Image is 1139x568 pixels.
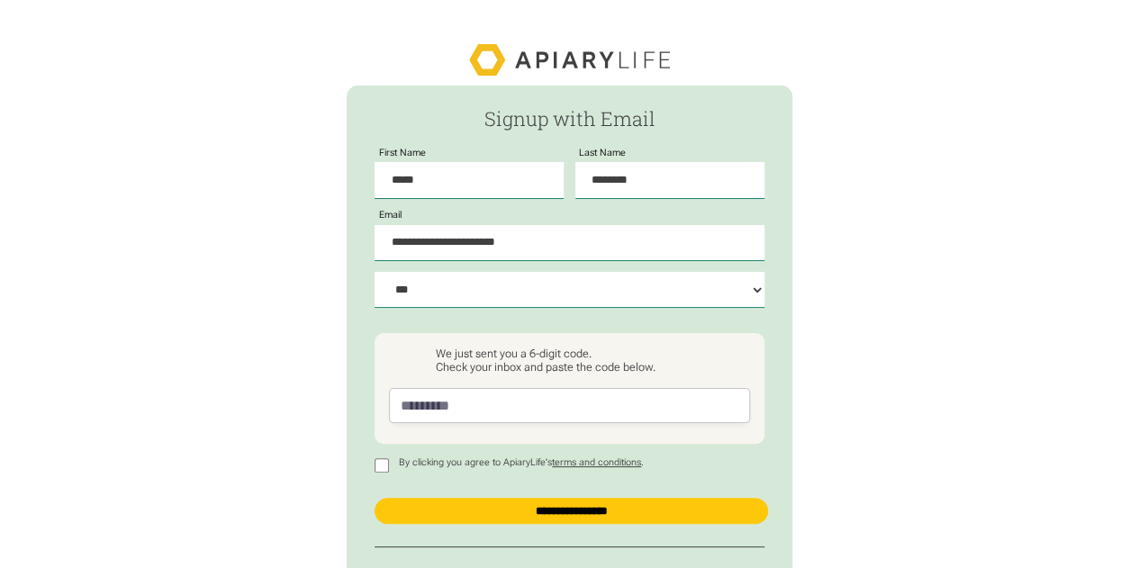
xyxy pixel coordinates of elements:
[375,148,430,158] label: First Name
[375,210,406,221] label: Email
[395,474,649,485] p: By clicking you agree to ApiaryLife's .
[375,108,764,130] h2: Signup with Email
[445,356,664,383] div: We just sent you a 6-digit code. Check your inbox and paste the code below.
[575,148,631,158] label: Last Name
[552,473,641,485] a: terms and conditions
